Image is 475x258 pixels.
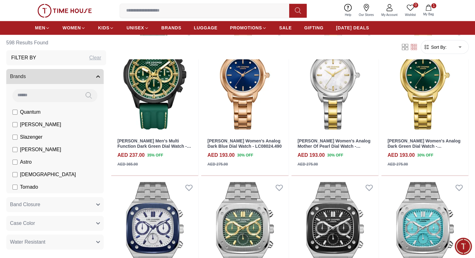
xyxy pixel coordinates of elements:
[62,157,123,178] div: Conversation
[298,138,371,154] a: [PERSON_NAME] Women's Analog Mother Of Pearl Dial Watch - LC08024.220
[10,72,26,80] span: Brands
[298,151,325,159] h4: AED 193.00
[336,25,369,31] span: [DATE] DEALS
[10,201,40,208] span: Band Closure
[237,152,253,158] span: 30 % OFF
[117,161,138,167] div: AED 365.00
[12,184,17,189] input: Tornado
[10,238,45,246] span: Water Resistant
[230,22,267,33] a: PROMOTIONS
[35,22,50,33] a: MEN
[98,22,114,33] a: KIDS
[388,138,461,154] a: [PERSON_NAME] Women's Analog Dark Green Dial Watch - LC08024.170
[12,159,17,164] input: Astro
[25,171,38,176] span: Home
[279,22,292,33] a: SALE
[6,216,104,231] button: Case Color
[12,172,17,177] input: [DEMOGRAPHIC_DATA]
[6,197,104,212] button: Band Closure
[423,44,447,50] button: Sort By:
[455,238,472,255] div: Chat Widget
[413,2,418,7] span: 0
[62,25,81,31] span: WOMEN
[207,151,235,159] h4: AED 193.00
[419,3,438,18] button: 1My Bag
[417,152,433,158] span: 30 % OFF
[147,152,163,158] span: 35 % OFF
[117,138,191,154] a: [PERSON_NAME] Men's Multi Function Dark Green Dial Watch - LC08048.077
[207,138,282,148] a: [PERSON_NAME] Women's Analog Dark Blue Dial Watch - LC08024.490
[379,12,400,17] span: My Account
[20,171,76,178] span: [DEMOGRAPHIC_DATA]
[20,146,61,153] span: [PERSON_NAME]
[126,25,144,31] span: UNISEX
[388,161,408,167] div: AED 275.00
[194,22,218,33] a: LUGGAGE
[20,121,61,128] span: [PERSON_NAME]
[8,66,117,89] div: Timehousecompany
[355,2,378,18] a: Our Stores
[430,44,447,50] span: Sort By:
[12,147,17,152] input: [PERSON_NAME]
[291,23,379,133] img: Lee Cooper Women's Analog Mother Of Pearl Dial Watch - LC08024.220
[431,3,436,8] span: 1
[111,23,198,133] img: Lee Cooper Men's Multi Function Dark Green Dial Watch - LC08048.077
[2,157,61,178] div: Home
[8,92,117,106] div: Find your dream watch—experts ready to assist!
[12,122,17,127] input: [PERSON_NAME]
[10,219,35,227] span: Case Color
[230,25,262,31] span: PROMOTIONS
[403,12,418,17] span: Wishlist
[8,8,21,21] img: Company logo
[161,25,181,31] span: BRANDS
[327,152,343,158] span: 30 % OFF
[98,25,109,31] span: KIDS
[62,22,86,33] a: WOMEN
[6,35,106,50] h6: 598 Results Found
[207,161,228,167] div: AED 275.00
[421,12,436,17] span: My Bag
[298,161,318,167] div: AED 275.00
[194,25,218,31] span: LUGGAGE
[341,2,355,18] a: Help
[388,151,415,159] h4: AED 193.00
[20,183,38,191] span: Tornado
[304,22,324,33] a: GIFTING
[6,69,104,84] button: Brands
[342,12,354,17] span: Help
[117,151,145,159] h4: AED 237.00
[356,12,376,17] span: Our Stores
[201,23,288,133] img: Lee Cooper Women's Analog Dark Blue Dial Watch - LC08024.490
[161,22,181,33] a: BRANDS
[78,171,106,176] span: Conversation
[279,25,292,31] span: SALE
[89,54,101,61] div: Clear
[12,134,17,139] input: Slazenger
[20,108,41,116] span: Quantum
[35,25,45,31] span: MEN
[126,22,149,33] a: UNISEX
[11,54,36,61] h3: Filter By
[29,122,106,130] span: Chat with us now
[20,133,42,141] span: Slazenger
[20,158,32,166] span: Astro
[336,22,369,33] a: [DATE] DEALS
[8,113,117,138] div: Chat with us now
[381,23,468,133] img: Lee Cooper Women's Analog Dark Green Dial Watch - LC08024.170
[6,234,104,249] button: Water Resistant
[37,4,92,17] img: ...
[401,2,419,18] a: 0Wishlist
[12,109,17,114] input: Quantum
[304,25,324,31] span: GIFTING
